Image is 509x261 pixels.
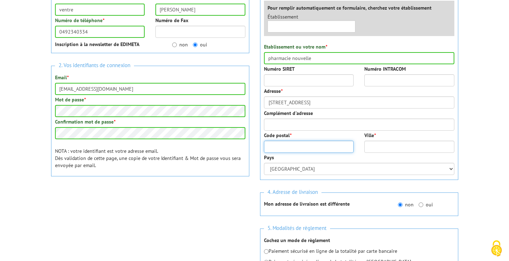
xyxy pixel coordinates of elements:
[264,224,330,233] span: 5. Modalités de règlement
[262,13,361,32] div: Établissement
[419,201,433,208] label: oui
[419,202,423,207] input: oui
[55,74,69,81] label: Email
[264,43,327,50] label: Etablissement ou votre nom
[172,42,177,47] input: non
[264,187,321,197] span: 4. Adresse de livraison
[264,247,454,255] p: Paiement sécurisé en ligne de la totalité par carte bancaire
[398,202,403,207] input: non
[264,201,350,207] strong: Mon adresse de livraison est différente
[55,17,104,24] label: Numéro de téléphone
[264,110,313,117] label: Complément d'adresse
[193,42,198,47] input: oui
[155,17,188,24] label: Numéro de Fax
[51,189,160,217] iframe: reCAPTCHA
[364,132,376,139] label: Ville
[172,41,188,48] label: non
[55,118,115,125] label: Confirmation mot de passe
[268,4,431,11] label: Pour remplir automatiquement ce formulaire, cherchez votre établissement
[264,132,291,139] label: Code postal
[484,237,509,261] button: Cookies (fenêtre modale)
[55,41,139,47] strong: Inscription à la newsletter de EDIMETA
[55,96,86,103] label: Mot de passe
[264,154,274,161] label: Pays
[398,201,414,208] label: non
[55,61,134,70] span: 2. Vos identifiants de connexion
[488,240,505,257] img: Cookies (fenêtre modale)
[55,147,245,169] p: NOTA : votre identifiant est votre adresse email. Dès validation de cette page, une copie de votr...
[264,237,330,244] strong: Cochez un mode de règlement
[264,65,295,72] label: Numéro SIRET
[364,65,406,72] label: Numéro INTRACOM
[193,41,207,48] label: oui
[264,87,283,95] label: Adresse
